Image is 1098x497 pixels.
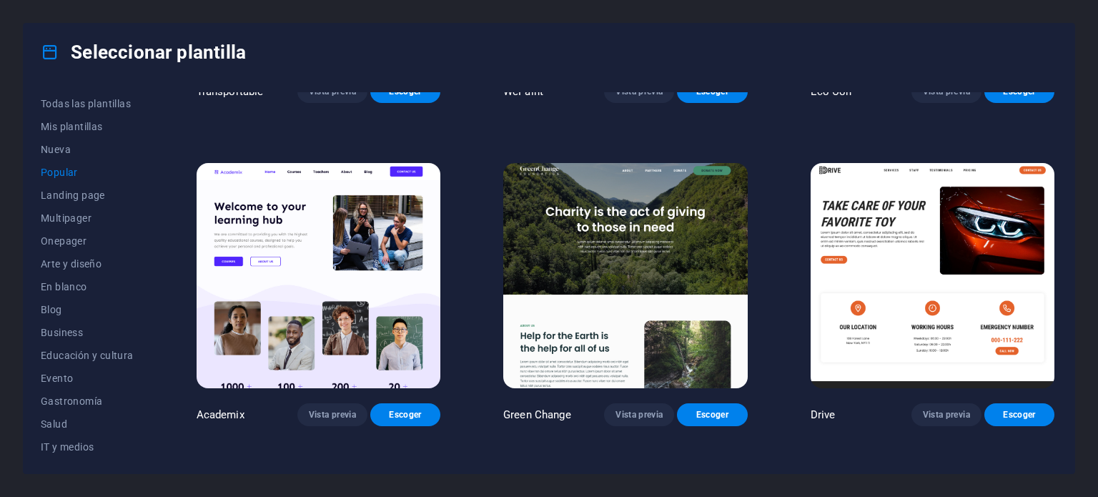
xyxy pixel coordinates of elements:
[197,408,244,422] p: Academix
[41,350,134,361] span: Educación y cultura
[41,121,134,132] span: Mis plantillas
[41,212,134,224] span: Multipager
[41,390,134,413] button: Gastronomía
[41,298,134,321] button: Blog
[382,409,429,420] span: Escoger
[197,163,440,388] img: Academix
[41,413,134,436] button: Salud
[370,80,440,103] button: Escoger
[41,41,246,64] h4: Seleccionar plantilla
[811,408,836,422] p: Drive
[923,86,970,97] span: Vista previa
[41,138,134,161] button: Nueva
[604,80,674,103] button: Vista previa
[370,403,440,426] button: Escoger
[297,403,367,426] button: Vista previa
[41,344,134,367] button: Educación y cultura
[911,80,981,103] button: Vista previa
[615,86,663,97] span: Vista previa
[41,367,134,390] button: Evento
[41,395,134,407] span: Gastronomía
[41,258,134,270] span: Arte y diseño
[41,373,134,384] span: Evento
[811,84,852,99] p: Eco-Con
[41,230,134,252] button: Onepager
[197,84,264,99] p: Transportable
[41,281,134,292] span: En blanco
[41,98,134,109] span: Todas las plantillas
[503,84,543,99] p: WePaint
[911,403,981,426] button: Vista previa
[41,327,134,338] span: Business
[811,163,1054,388] img: Drive
[677,403,747,426] button: Escoger
[41,92,134,115] button: Todas las plantillas
[503,408,571,422] p: Green Change
[41,115,134,138] button: Mis plantillas
[41,441,134,453] span: IT y medios
[503,163,747,388] img: Green Change
[41,190,134,201] span: Landing page
[984,80,1054,103] button: Escoger
[677,80,747,103] button: Escoger
[41,275,134,298] button: En blanco
[41,161,134,184] button: Popular
[41,418,134,430] span: Salud
[41,144,134,155] span: Nueva
[41,321,134,344] button: Business
[297,80,367,103] button: Vista previa
[41,167,134,178] span: Popular
[615,409,663,420] span: Vista previa
[996,86,1043,97] span: Escoger
[41,235,134,247] span: Onepager
[41,252,134,275] button: Arte y diseño
[41,207,134,230] button: Multipager
[984,403,1054,426] button: Escoger
[309,86,356,97] span: Vista previa
[688,86,736,97] span: Escoger
[688,409,736,420] span: Escoger
[923,409,970,420] span: Vista previa
[309,409,356,420] span: Vista previa
[996,409,1043,420] span: Escoger
[604,403,674,426] button: Vista previa
[41,184,134,207] button: Landing page
[41,304,134,315] span: Blog
[382,86,429,97] span: Escoger
[41,436,134,458] button: IT y medios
